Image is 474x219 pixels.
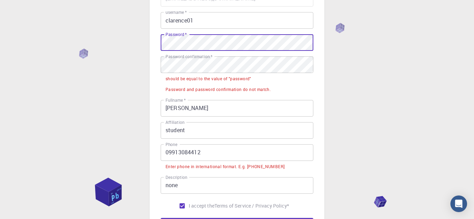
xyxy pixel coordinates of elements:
[166,86,271,93] div: Password and password confirmation do not match.
[166,163,285,170] div: Enter phone in international format. E.g. [PHONE_NUMBER]
[166,119,184,125] label: Affiliation
[166,97,186,103] label: Fullname
[189,202,214,209] span: I accept the
[166,54,212,60] label: Password confirmation
[214,202,289,209] a: Terms of Service / Privacy Policy*
[214,202,289,209] p: Terms of Service / Privacy Policy *
[166,9,187,15] label: username
[166,75,251,82] div: should be equal to the value of "password"
[450,195,467,212] div: Open Intercom Messenger
[166,174,187,180] label: Description
[166,142,177,147] label: Phone
[166,31,187,37] label: Password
